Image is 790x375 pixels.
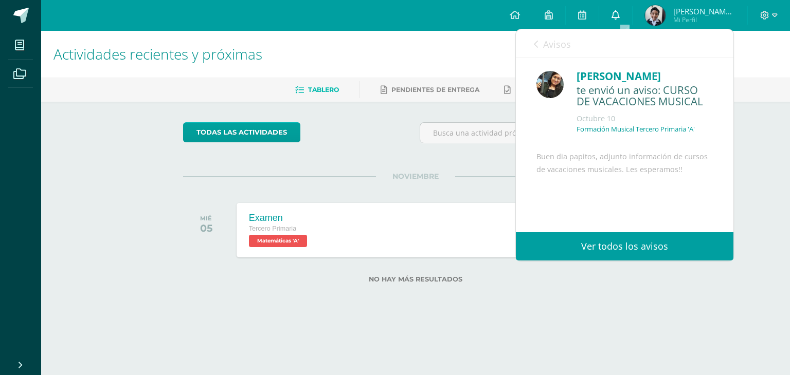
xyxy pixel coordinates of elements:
[673,6,735,16] span: [PERSON_NAME] de [PERSON_NAME]
[200,215,212,222] div: MIÉ
[543,38,571,50] span: Avisos
[673,15,735,24] span: Mi Perfil
[295,82,339,98] a: Tablero
[577,68,713,84] div: [PERSON_NAME]
[420,123,648,143] input: Busca una actividad próxima aquí...
[536,71,564,98] img: afbb90b42ddb8510e0c4b806fbdf27cc.png
[391,86,479,93] span: Pendientes de entrega
[536,151,713,284] div: Buen dia papitos, adjunto información de cursos de vacaciones musicales. Les esperamos!!
[200,222,212,234] div: 05
[183,275,649,283] label: No hay más resultados
[53,44,262,64] span: Actividades recientes y próximas
[249,213,310,223] div: Examen
[645,5,666,26] img: e8a7a889ae59ebb5c0d64d684ca48457.png
[577,84,713,108] div: te envió un aviso: CURSO DE VACACIONES MUSICAL
[308,86,339,93] span: Tablero
[516,232,733,260] a: Ver todos los avisos
[183,122,300,142] a: todas las Actividades
[381,82,479,98] a: Pendientes de entrega
[249,225,296,232] span: Tercero Primaria
[515,86,561,93] span: Entregadas
[249,235,307,247] span: Matemáticas 'A'
[376,172,455,181] span: NOVIEMBRE
[504,82,561,98] a: Entregadas
[577,114,713,124] div: Octubre 10
[577,125,695,134] p: Formación Musical Tercero Primaria 'A'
